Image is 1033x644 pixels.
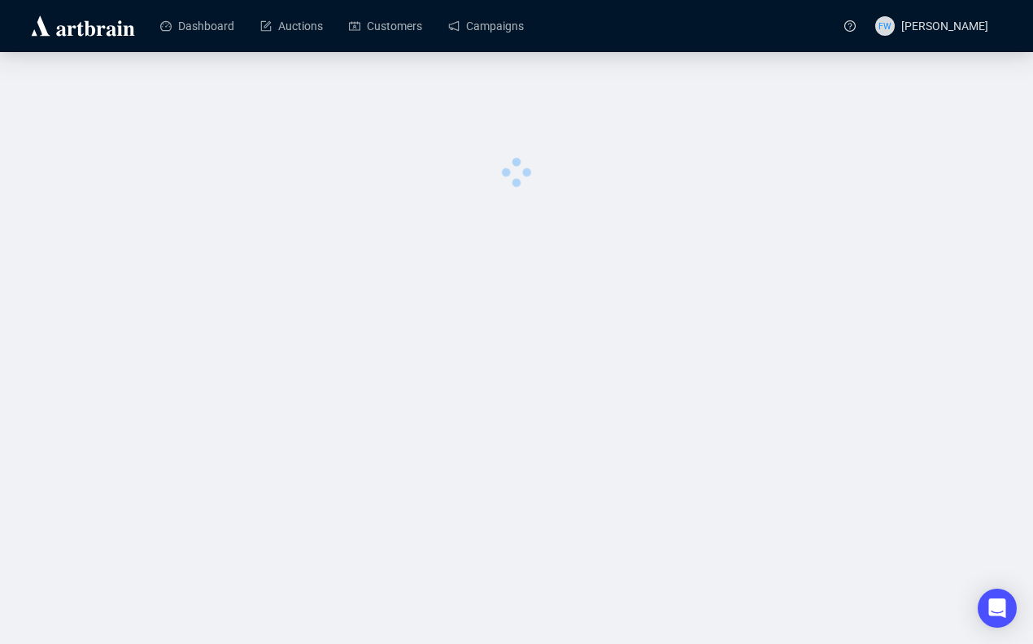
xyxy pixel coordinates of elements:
[160,5,234,47] a: Dashboard
[349,5,422,47] a: Customers
[844,20,856,32] span: question-circle
[448,5,524,47] a: Campaigns
[901,20,988,33] span: [PERSON_NAME]
[28,13,137,39] img: logo
[260,5,323,47] a: Auctions
[978,589,1017,628] div: Open Intercom Messenger
[878,19,891,33] span: FW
